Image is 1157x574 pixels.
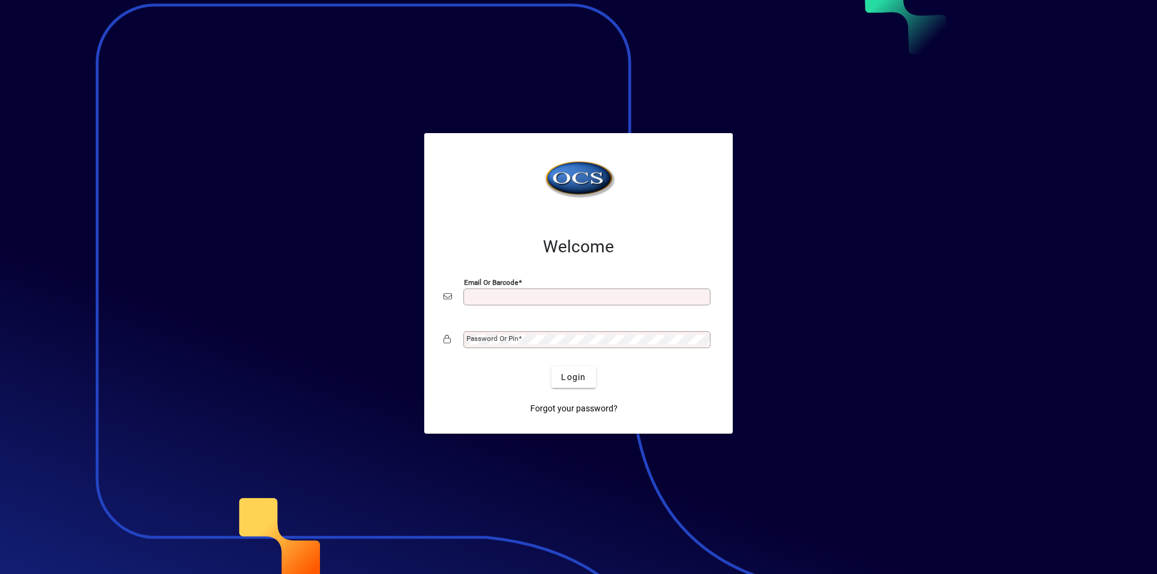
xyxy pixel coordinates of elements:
[466,334,518,343] mat-label: Password or Pin
[444,237,713,257] h2: Welcome
[530,402,618,415] span: Forgot your password?
[551,366,595,388] button: Login
[464,278,518,287] mat-label: Email or Barcode
[525,398,622,419] a: Forgot your password?
[561,371,586,384] span: Login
